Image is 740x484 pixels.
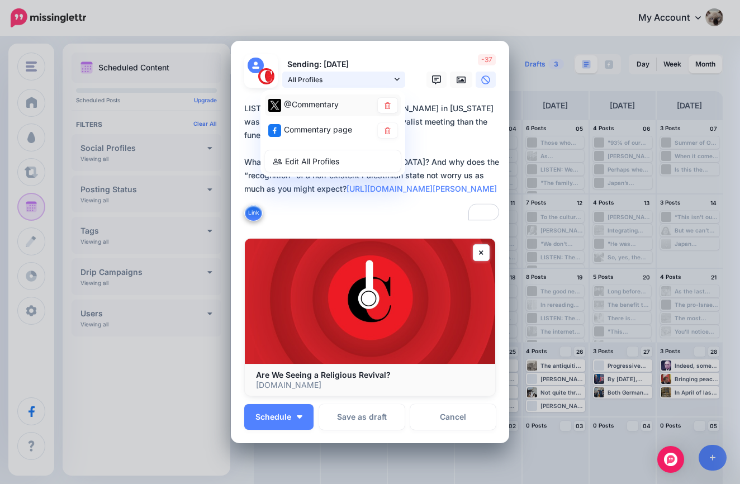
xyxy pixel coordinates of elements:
a: Edit All Profiles [265,150,401,172]
span: -37 [478,54,496,65]
img: facebook-square.png [268,124,281,137]
a: All Profiles [282,72,405,88]
div: LISTEN: The massive memorial for [PERSON_NAME] in [US_STATE] was more of a [DEMOGRAPHIC_DATA] rev... [244,102,501,196]
img: arrow-down-white.png [297,415,302,419]
button: Link [244,205,263,221]
p: [DOMAIN_NAME] [256,380,484,390]
div: Open Intercom Messenger [657,446,684,473]
img: twitter-square.png [268,99,281,112]
span: Commentary page [284,125,352,134]
img: user_default_image.png [248,58,264,74]
button: Save as draft [319,404,405,430]
span: All Profiles [288,74,392,86]
p: Sending: [DATE] [282,58,405,71]
a: Cancel [410,404,496,430]
textarea: To enrich screen reader interactions, please activate Accessibility in Grammarly extension settings [244,102,501,222]
img: 291864331_468958885230530_187971914351797662_n-bsa127305.png [258,68,274,84]
b: Are We Seeing a Religious Revival? [256,370,391,379]
span: Schedule [255,413,291,421]
span: @Commentary [284,99,339,109]
img: Are We Seeing a Religious Revival? [245,239,495,364]
button: Schedule [244,404,314,430]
